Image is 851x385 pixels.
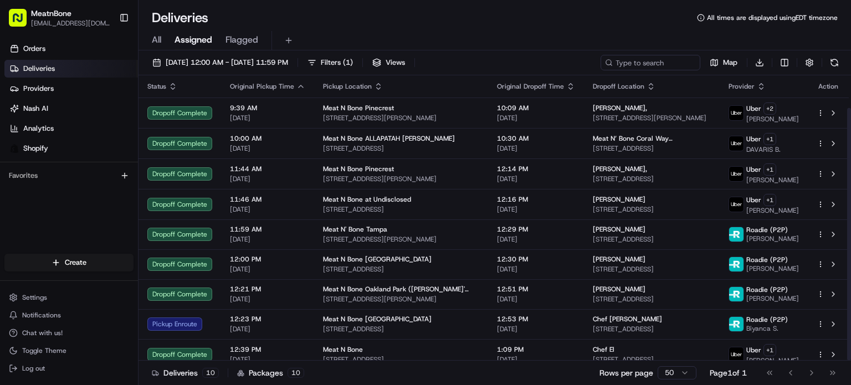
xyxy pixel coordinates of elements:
div: Deliveries [152,367,219,378]
span: [PERSON_NAME] [593,255,645,264]
span: [PERSON_NAME], [593,165,647,173]
span: Chef [PERSON_NAME] [593,315,662,324]
img: roadie-logo-v2.jpg [729,227,744,242]
span: 12:14 PM [497,165,575,173]
span: DAVARIS B. [746,145,781,154]
button: Notifications [4,307,134,323]
span: [DATE] [497,235,575,244]
button: Views [367,55,410,70]
span: Filters [321,58,353,68]
span: Uber [746,346,761,355]
span: [PERSON_NAME] [593,225,645,234]
span: 11:46 AM [230,195,305,204]
span: [STREET_ADDRESS] [323,144,479,153]
div: Page 1 of 1 [710,367,747,378]
span: 10:00 AM [230,134,305,143]
button: Log out [4,361,134,376]
span: Notifications [22,311,61,320]
span: 12:29 PM [497,225,575,234]
span: Meat N' Bone Tampa [323,225,387,234]
span: [STREET_ADDRESS] [323,205,479,214]
img: uber-new-logo.jpeg [729,347,744,362]
span: [PERSON_NAME] [746,206,799,215]
img: uber-new-logo.jpeg [729,167,744,181]
button: +2 [763,102,776,115]
span: ( 1 ) [343,58,353,68]
img: roadie-logo-v2.jpg [729,257,744,271]
span: Analytics [23,124,54,134]
span: [PERSON_NAME] [746,115,799,124]
span: Log out [22,364,45,373]
span: Flagged [225,33,258,47]
span: Settings [22,293,47,302]
a: Deliveries [4,60,138,78]
span: 1:09 PM [497,345,575,354]
img: uber-new-logo.jpeg [729,106,744,120]
span: [PERSON_NAME] [746,176,799,184]
span: Deliveries [23,64,55,74]
span: 12:23 PM [230,315,305,324]
span: [PERSON_NAME] [746,356,799,365]
span: Pickup Location [323,82,372,91]
span: Create [65,258,86,268]
span: [DATE] [230,235,305,244]
span: Assigned [175,33,212,47]
span: Uber [746,196,761,204]
span: Chat with us! [22,328,63,337]
button: [EMAIL_ADDRESS][DOMAIN_NAME] [31,19,110,28]
span: Toggle Theme [22,346,66,355]
span: [PERSON_NAME] [746,264,799,273]
span: [STREET_ADDRESS][PERSON_NAME] [323,295,479,304]
span: [STREET_ADDRESS][PERSON_NAME] [323,235,479,244]
span: 11:44 AM [230,165,305,173]
span: Meat N Bone [323,345,363,354]
span: [DATE] [230,325,305,333]
span: [DATE] 12:00 AM - [DATE] 11:59 PM [166,58,288,68]
div: Favorites [4,167,134,184]
img: uber-new-logo.jpeg [729,197,744,212]
span: [PERSON_NAME] [746,294,799,303]
img: uber-new-logo.jpeg [729,136,744,151]
span: [DATE] [230,114,305,122]
span: Roadie (P2P) [746,255,788,264]
button: Settings [4,290,134,305]
span: Chef El [593,345,614,354]
span: [STREET_ADDRESS] [593,144,711,153]
button: +1 [763,163,776,176]
span: Map [723,58,737,68]
span: Meat N Bone at Undisclosed [323,195,411,204]
span: Roadie (P2P) [746,315,788,324]
span: [STREET_ADDRESS] [323,355,479,364]
span: [DATE] [230,355,305,364]
span: [STREET_ADDRESS][PERSON_NAME] [593,114,711,122]
span: Providers [23,84,54,94]
span: [PERSON_NAME], [593,104,647,112]
span: [DATE] [497,295,575,304]
span: [DATE] [497,114,575,122]
button: Filters(1) [303,55,358,70]
span: 12:21 PM [230,285,305,294]
span: Status [147,82,166,91]
span: Meat N Bone Pinecrest [323,165,394,173]
span: [DATE] [497,325,575,333]
button: Map [705,55,742,70]
span: [STREET_ADDRESS] [593,355,711,364]
span: [PERSON_NAME] [746,234,799,243]
div: Action [817,82,840,91]
div: 10 [202,368,219,378]
span: [STREET_ADDRESS] [323,325,479,333]
span: [STREET_ADDRESS] [593,325,711,333]
span: Provider [729,82,755,91]
span: Meat N Bone ALLAPATAH [PERSON_NAME] [323,134,455,143]
div: Packages [237,367,304,378]
button: +1 [763,133,776,145]
span: 12:53 PM [497,315,575,324]
span: [DATE] [497,355,575,364]
span: [DATE] [230,144,305,153]
span: 9:39 AM [230,104,305,112]
span: [PERSON_NAME] [593,285,645,294]
span: Meat N Bone [GEOGRAPHIC_DATA] [323,315,432,324]
span: Roadie (P2P) [746,285,788,294]
button: +1 [763,194,776,206]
